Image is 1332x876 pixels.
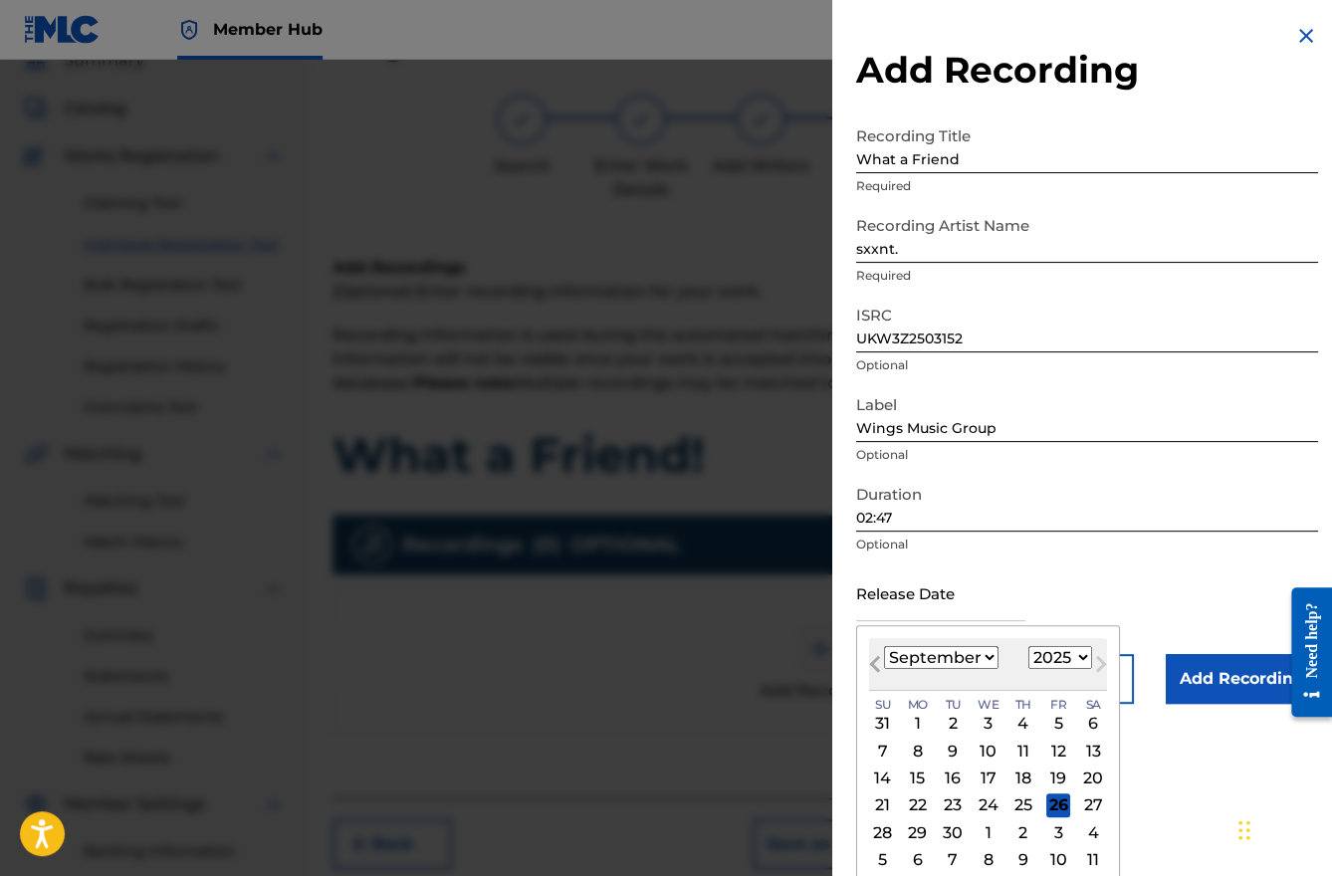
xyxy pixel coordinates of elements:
[941,820,965,844] div: Choose Tuesday, September 30th, 2025
[856,446,1318,464] p: Optional
[1085,652,1117,684] button: Next Month
[213,18,323,41] span: Member Hub
[906,712,930,736] div: Choose Monday, September 1st, 2025
[977,712,1000,736] div: Choose Wednesday, September 3rd, 2025
[177,18,201,42] img: Top Rightsholder
[871,766,895,790] div: Choose Sunday, September 14th, 2025
[1086,696,1101,714] span: Sa
[977,793,1000,817] div: Choose Wednesday, September 24th, 2025
[908,696,928,714] span: Mo
[1046,848,1070,872] div: Choose Friday, October 10th, 2025
[978,696,999,714] span: We
[1050,696,1066,714] span: Fr
[977,820,1000,844] div: Choose Wednesday, October 1st, 2025
[856,356,1318,374] p: Optional
[871,712,895,736] div: Choose Sunday, August 31st, 2025
[941,848,965,872] div: Choose Tuesday, October 7th, 2025
[906,793,930,817] div: Choose Monday, September 22nd, 2025
[1081,712,1105,736] div: Choose Saturday, September 6th, 2025
[1081,739,1105,763] div: Choose Saturday, September 13th, 2025
[871,820,895,844] div: Choose Sunday, September 28th, 2025
[1011,848,1035,872] div: Choose Thursday, October 9th, 2025
[1046,766,1070,790] div: Choose Friday, September 19th, 2025
[1011,820,1035,844] div: Choose Thursday, October 2nd, 2025
[871,848,895,872] div: Choose Sunday, October 5th, 2025
[977,766,1000,790] div: Choose Wednesday, September 17th, 2025
[906,739,930,763] div: Choose Monday, September 8th, 2025
[856,267,1318,285] p: Required
[871,739,895,763] div: Choose Sunday, September 7th, 2025
[1276,572,1332,733] iframe: Resource Center
[1046,739,1070,763] div: Choose Friday, September 12th, 2025
[1011,766,1035,790] div: Choose Thursday, September 18th, 2025
[1081,793,1105,817] div: Choose Saturday, September 27th, 2025
[906,766,930,790] div: Choose Monday, September 15th, 2025
[1015,696,1031,714] span: Th
[856,536,1318,553] p: Optional
[1011,793,1035,817] div: Choose Thursday, September 25th, 2025
[906,820,930,844] div: Choose Monday, September 29th, 2025
[1046,712,1070,736] div: Choose Friday, September 5th, 2025
[946,696,961,714] span: Tu
[941,793,965,817] div: Choose Tuesday, September 23rd, 2025
[941,712,965,736] div: Choose Tuesday, September 2nd, 2025
[1011,712,1035,736] div: Choose Thursday, September 4th, 2025
[871,793,895,817] div: Choose Sunday, September 21st, 2025
[977,848,1000,872] div: Choose Wednesday, October 8th, 2025
[856,177,1318,195] p: Required
[941,739,965,763] div: Choose Tuesday, September 9th, 2025
[1046,793,1070,817] div: Choose Friday, September 26th, 2025
[24,15,101,44] img: MLC Logo
[941,766,965,790] div: Choose Tuesday, September 16th, 2025
[977,739,1000,763] div: Choose Wednesday, September 10th, 2025
[856,48,1318,93] h2: Add Recording
[1081,766,1105,790] div: Choose Saturday, September 20th, 2025
[1046,820,1070,844] div: Choose Friday, October 3rd, 2025
[1238,800,1250,860] div: Drag
[1232,780,1332,876] iframe: Chat Widget
[1081,820,1105,844] div: Choose Saturday, October 4th, 2025
[869,710,1107,873] div: Month September, 2025
[906,848,930,872] div: Choose Monday, October 6th, 2025
[1081,848,1105,872] div: Choose Saturday, October 11th, 2025
[875,696,890,714] span: Su
[1011,739,1035,763] div: Choose Thursday, September 11th, 2025
[859,652,891,684] button: Previous Month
